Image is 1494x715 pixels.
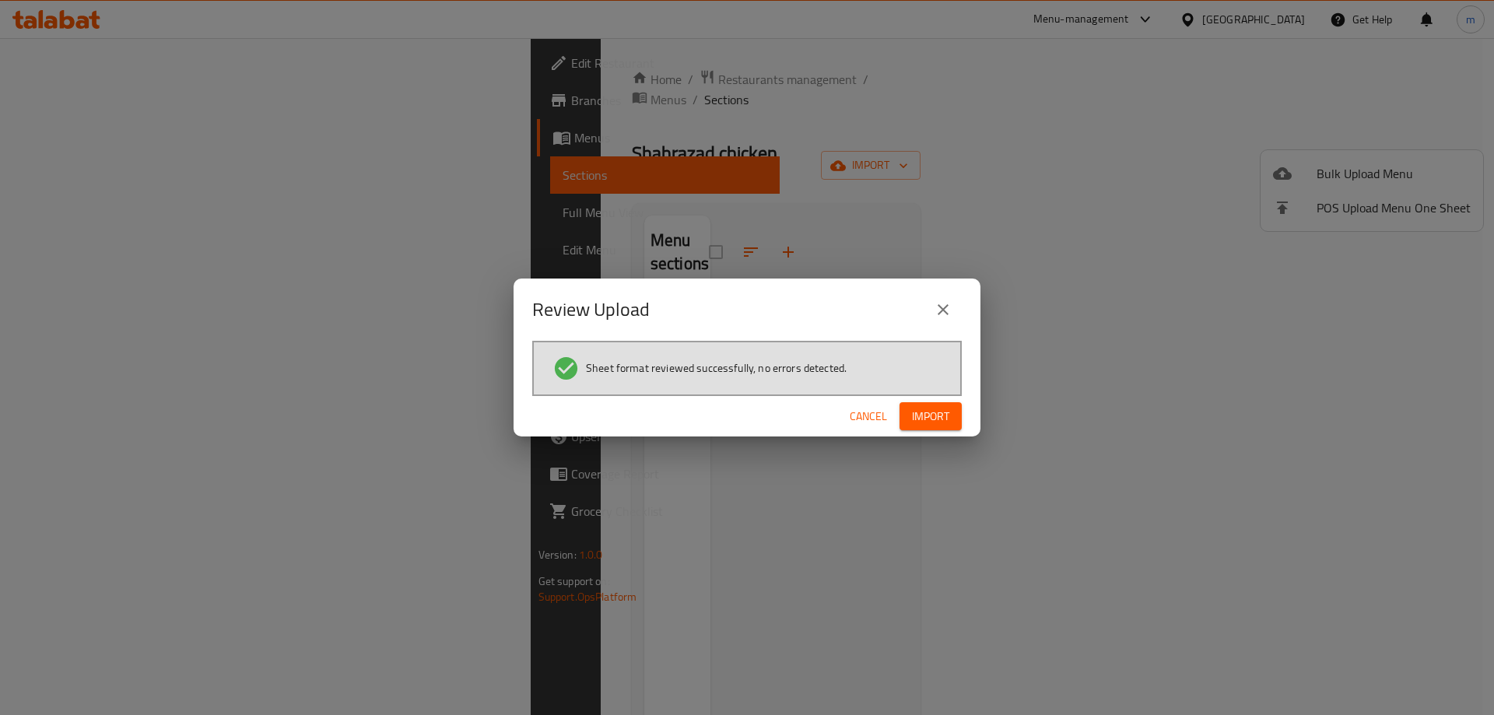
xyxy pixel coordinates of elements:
[586,360,847,376] span: Sheet format reviewed successfully, no errors detected.
[900,402,962,431] button: Import
[912,407,949,426] span: Import
[850,407,887,426] span: Cancel
[924,291,962,328] button: close
[532,297,650,322] h2: Review Upload
[843,402,893,431] button: Cancel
